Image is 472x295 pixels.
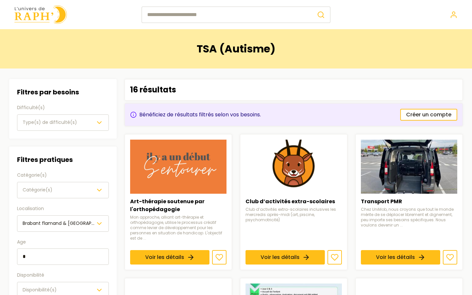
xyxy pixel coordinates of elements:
[400,109,457,121] a: Créer un compte
[17,238,109,246] label: Age
[312,7,330,23] button: Rechercher
[361,250,440,265] a: Voir les détails
[17,205,109,213] label: Localisation
[406,111,451,119] span: Créer un compte
[17,104,109,112] label: Difficulté(s)
[14,5,67,24] img: Univers de Raph logo
[23,220,116,226] span: Brabant flamand & [GEOGRAPHIC_DATA]
[327,250,342,265] button: Ajouter aux favoris
[17,154,109,165] h3: Filtres pratiques
[130,111,261,119] div: Bénéficiez de résultats filtrés selon vos besoins.
[246,250,325,265] a: Voir les détails
[17,215,109,232] button: Brabant flamand & [GEOGRAPHIC_DATA]
[450,11,458,19] a: Se connecter
[197,43,275,55] h1: TSA (Autisme)
[130,250,209,265] a: Voir les détails
[23,119,77,126] span: Type(s) de difficulté(s)
[23,187,52,193] span: Catégorie(s)
[23,286,57,293] span: Disponibilité(s)
[17,271,109,279] label: Disponibilité
[17,182,109,198] button: Catégorie(s)
[443,250,457,265] button: Ajouter aux favoris
[17,171,109,179] label: Catégorie(s)
[17,114,109,131] button: Type(s) de difficulté(s)
[212,250,226,265] button: Ajouter aux favoris
[17,87,109,97] h3: Filtres par besoins
[130,85,176,95] p: 16 résultats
